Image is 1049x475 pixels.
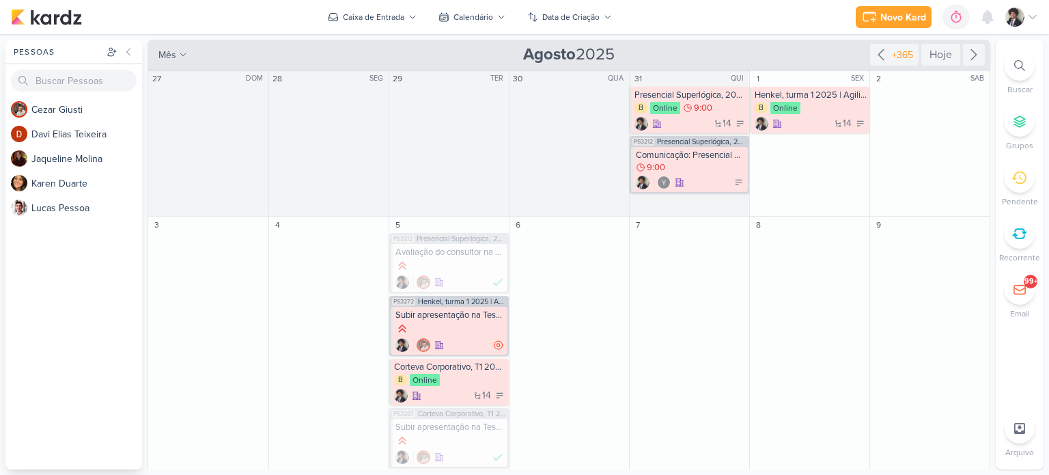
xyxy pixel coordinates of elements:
div: Colaboradores: Cezar Giusti [413,275,430,289]
div: Hoje [921,44,960,66]
p: Pendente [1002,195,1038,208]
div: Finalizado [492,450,503,464]
span: Presencial Superlógica, 2025 Turma 1 | Protagonismo [417,235,506,243]
strong: Agosto [523,44,576,64]
div: QUA [608,73,628,84]
img: Cezar Giusti [417,275,430,289]
div: 30 [511,72,524,85]
div: Online [410,374,440,386]
span: PS3212 [392,235,414,243]
span: 14 [843,119,852,128]
div: Criador(a): Pedro Luahn Simões [395,338,409,352]
span: PS3212 [632,138,654,146]
div: 1 [751,72,765,85]
div: Prioridade Alta [395,259,409,273]
div: C e z a r G i u s t i [31,103,142,117]
div: 8 [751,218,765,232]
div: B [755,103,768,113]
div: 99+ [1024,276,1037,287]
div: Subir apresentação na Tess | Corteva Corporativo, T1 2025 | Apresentações Incríveis [395,422,505,433]
div: QUI [731,73,748,84]
span: Presencial Superlógica, 2025 Turma 1 | Protagonismo [657,138,746,146]
div: Subir apresentação na Tess | Henkel, turma 1 2025 | Agility 2 [395,310,505,321]
div: 29 [391,72,404,85]
div: Criador(a): Pedro Luahn Simões [395,275,409,289]
div: 9 [871,218,885,232]
div: Online [650,102,680,114]
div: A Fazer [856,119,865,128]
div: A Fazer [495,391,505,401]
div: TER [490,73,507,84]
div: 4 [270,218,284,232]
div: Criador(a): Pedro Luahn Simões [395,450,409,464]
div: Colaboradores: Cezar Giusti [413,450,430,464]
div: 31 [631,72,645,85]
div: 28 [270,72,284,85]
div: Criador(a): Pedro Luahn Simões [394,389,408,403]
span: 9:00 [647,163,665,172]
div: Online [770,102,800,114]
img: Yasmin Marchiori [657,176,671,189]
p: Buscar [1007,83,1033,96]
input: Buscar Pessoas [11,70,137,92]
img: Pedro Luahn Simões [634,117,648,131]
div: Prioridade Alta [395,322,409,336]
img: Cezar Giusti [417,338,430,352]
p: Email [1010,308,1030,320]
div: A Fazer [734,178,744,187]
div: L u c a s P e s s o a [31,201,142,215]
div: Comunicação: Presencial Superlógica, 2025 Turma 1 | Protagonismo [636,150,745,161]
img: Lucas Pessoa [11,200,27,216]
div: +365 [889,48,916,62]
div: Avaliação do consultor na Tess | Presencial Superlógica, 2025 Turma 1 | Protagonismo [395,247,505,258]
span: 14 [482,391,491,401]
div: SEX [851,73,868,84]
div: K a r e n D u a r t e [31,176,142,191]
div: Em atraso [494,340,503,351]
div: Criador(a): Pedro Luahn Simões [636,176,649,189]
li: Ctrl + F [996,51,1044,96]
div: 3 [150,218,163,232]
span: Henkel, turma 1 2025 | Agility [418,298,506,306]
div: D a v i E l i a s T e i x e i r a [31,127,142,141]
div: Prioridade Alta [395,434,409,448]
div: A Fazer [736,119,745,128]
img: Jaqueline Molina [11,150,27,167]
span: 2025 [523,44,615,66]
img: Pedro Luahn Simões [394,389,408,403]
img: Pedro Luahn Simões [395,450,409,464]
span: PS3272 [392,298,415,306]
img: Cezar Giusti [11,101,27,118]
span: PS3287 [392,410,415,418]
div: Corteva Corporativo, T1 2025 | Apresentações Incríveis [394,362,506,372]
span: Corteva Corporativo, T1 2025 | Apresentações Incríveis [418,410,506,418]
img: Pedro Luahn Simões [755,117,768,131]
img: kardz.app [11,9,82,25]
div: 5 [391,218,404,232]
div: J a q u e l i n e M o l i n a [31,152,142,166]
img: Pedro Luahn Simões [636,176,649,189]
div: Criador(a): Pedro Luahn Simões [634,117,648,131]
div: Criador(a): Pedro Luahn Simões [755,117,768,131]
span: 14 [723,119,731,128]
p: Grupos [1006,139,1033,152]
div: 7 [631,218,645,232]
button: Novo Kard [856,6,932,28]
p: Recorrente [999,252,1040,264]
span: 9:00 [694,103,712,113]
div: Presencial Superlógica, 2025 Turma 1 | Protagonismo [634,90,746,100]
div: Colaboradores: Yasmin Marchiori [654,176,671,189]
img: Davi Elias Teixeira [11,126,27,142]
div: Henkel, turma 1 2025 | Agility [755,90,867,100]
div: B [634,103,647,113]
div: 27 [150,72,163,85]
div: DOM [246,73,267,84]
div: B [394,375,407,385]
p: Arquivo [1005,446,1034,459]
img: Pedro Luahn Simões [395,275,409,289]
div: 6 [511,218,524,232]
span: mês [158,48,176,62]
img: Pedro Luahn Simões [1005,8,1024,27]
div: Novo Kard [880,10,926,25]
div: Finalizado [492,275,503,289]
